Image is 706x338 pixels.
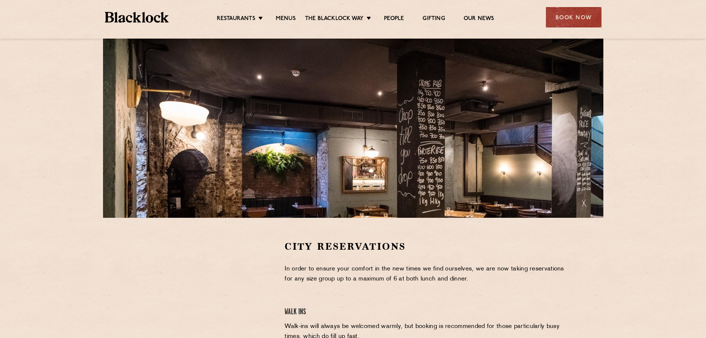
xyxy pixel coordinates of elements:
[105,12,169,23] img: BL_Textured_Logo-footer-cropped.svg
[546,7,601,27] div: Book Now
[422,15,445,23] a: Gifting
[305,15,364,23] a: The Blacklock Way
[276,15,296,23] a: Menus
[464,15,494,23] a: Our News
[285,240,569,253] h2: City Reservations
[285,264,569,284] p: In order to ensure your comfort in the new times we find ourselves, we are now taking reservation...
[285,307,569,317] h4: Walk Ins
[384,15,404,23] a: People
[217,15,255,23] a: Restaurants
